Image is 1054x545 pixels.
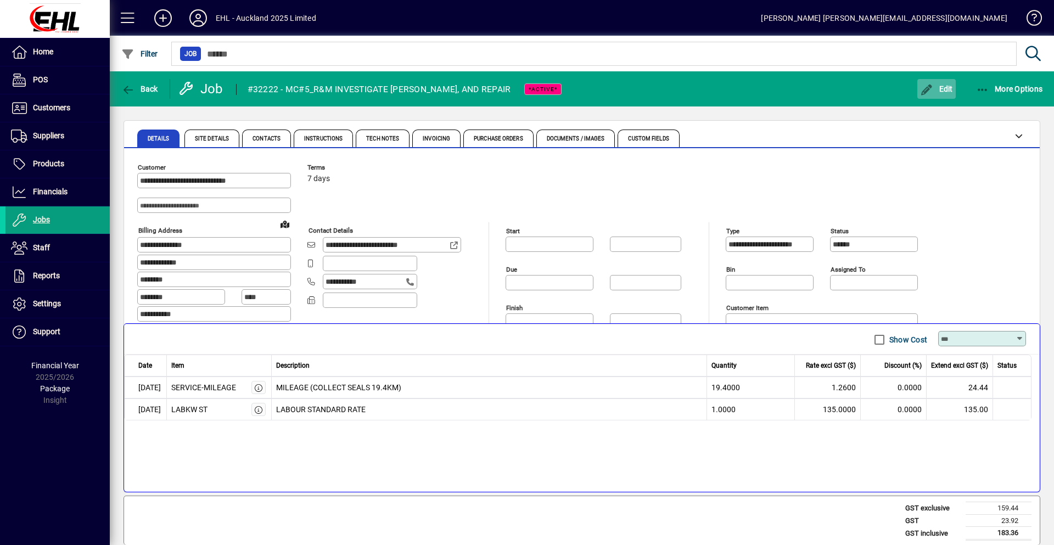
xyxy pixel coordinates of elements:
span: Suppliers [33,131,64,140]
span: Home [33,47,53,56]
td: MILEAGE (COLLECT SEALS 19.4KM) [272,377,708,398]
button: Add [145,8,181,28]
span: Job [184,48,197,59]
td: [DATE] [124,377,167,398]
span: Site Details [195,136,229,142]
a: Home [5,38,110,66]
span: Products [33,159,64,168]
td: 135.00 [927,398,993,420]
td: 1.0000 [707,398,795,420]
span: Description [276,361,310,370]
span: POS [33,75,48,84]
button: Profile [181,8,216,28]
td: 0.0000 [861,377,927,398]
span: Staff [33,243,50,252]
span: Reports [33,271,60,280]
span: Financial Year [31,361,79,370]
span: Date [138,361,152,370]
mat-label: Finish [506,304,523,312]
span: Invoicing [423,136,450,142]
a: Knowledge Base [1018,2,1040,38]
span: Edit [920,85,953,93]
div: LABKW ST [171,404,208,415]
td: 19.4000 [707,377,795,398]
span: Item [171,361,184,370]
div: SERVICE-MILEAGE [171,382,236,394]
td: 159.44 [966,502,1031,515]
a: POS [5,66,110,94]
mat-label: Customer [138,164,166,171]
td: GST exclusive [900,502,966,515]
mat-label: Bin [726,266,735,273]
span: Custom Fields [628,136,669,142]
span: Jobs [33,215,50,224]
a: Customers [5,94,110,122]
mat-label: Start [506,227,520,235]
span: More Options [976,85,1043,93]
span: Instructions [304,136,343,142]
td: GST inclusive [900,527,966,540]
mat-label: Customer Item [726,304,769,312]
button: Edit [917,79,956,99]
div: #32222 - MC#5_R&M INVESTIGATE [PERSON_NAME], AND REPAIR [248,81,511,98]
span: Rate excl GST ($) [806,361,856,370]
a: Settings [5,290,110,318]
td: GST [900,514,966,527]
span: 7 days [307,175,330,183]
app-page-header-button: Back [110,79,170,99]
span: Status [997,361,1017,370]
span: Documents / Images [547,136,605,142]
span: Filter [121,49,158,58]
span: Details [148,136,169,142]
span: Package [40,384,70,393]
a: View on map [276,215,294,233]
span: Terms [307,164,373,171]
button: Filter [119,44,161,64]
span: Tech Notes [366,136,399,142]
a: Products [5,150,110,178]
span: Settings [33,299,61,308]
mat-label: Type [726,227,739,235]
mat-label: Assigned to [831,266,866,273]
span: Purchase Orders [474,136,523,142]
a: Support [5,318,110,346]
span: Contacts [253,136,281,142]
td: 0.0000 [861,398,927,420]
td: 183.36 [966,527,1031,540]
a: Staff [5,234,110,262]
span: Financials [33,187,68,196]
a: Financials [5,178,110,206]
span: Back [121,85,158,93]
td: 24.44 [927,377,993,398]
span: Extend excl GST ($) [931,361,988,370]
span: Discount (%) [884,361,922,370]
span: Quantity [711,361,737,370]
div: EHL - Auckland 2025 Limited [216,9,316,27]
td: LABOUR STANDARD RATE [272,398,708,420]
button: More Options [973,79,1046,99]
div: Job [178,80,225,98]
span: Customers [33,103,70,112]
a: Suppliers [5,122,110,150]
mat-label: Due [506,266,517,273]
td: 1.2600 [795,377,861,398]
label: Show Cost [887,334,927,345]
mat-label: Status [831,227,849,235]
td: 23.92 [966,514,1031,527]
button: Back [119,79,161,99]
td: [DATE] [124,398,167,420]
td: 135.0000 [795,398,861,420]
span: Support [33,327,60,336]
a: Reports [5,262,110,290]
div: [PERSON_NAME] [PERSON_NAME][EMAIL_ADDRESS][DOMAIN_NAME] [761,9,1007,27]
